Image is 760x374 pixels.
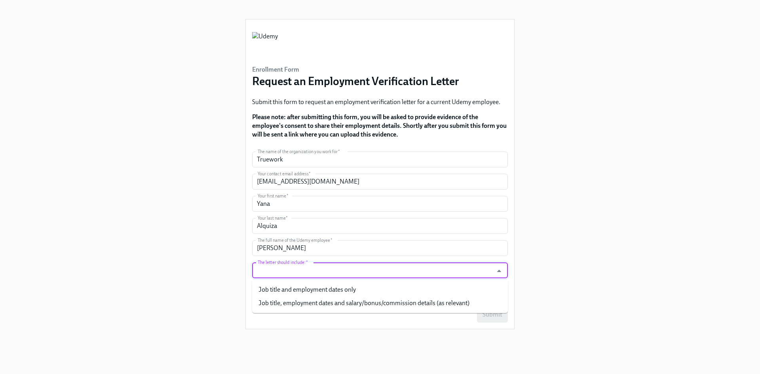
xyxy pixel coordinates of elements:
[252,74,459,88] h3: Request an Employment Verification Letter
[493,265,505,277] button: Close
[252,32,278,56] img: Udemy
[252,113,507,138] strong: Please note: after submitting this form, you will be asked to provide evidence of the employee's ...
[252,65,459,74] h6: Enrollment Form
[252,283,508,296] li: Job title and employment dates only
[252,98,508,106] p: Submit this form to request an employment verification letter for a current Udemy employee.
[252,296,508,310] li: Job title, employment dates and salary/bonus/commission details (as relevant)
